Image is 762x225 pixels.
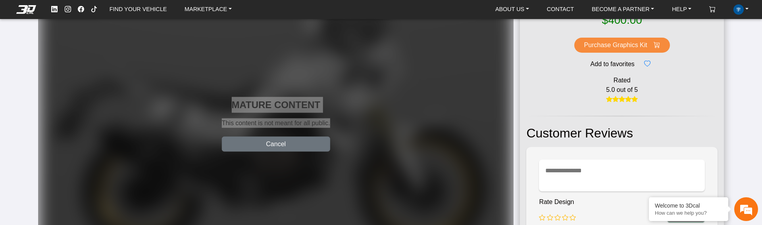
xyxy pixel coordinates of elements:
h2: Customer Reviews [526,123,718,144]
span: Conversation [4,177,53,182]
strong: MATURE CONTENT [231,99,320,110]
a: CONTACT [544,4,577,15]
a: BECOME A PARTNER [589,4,657,15]
div: Navigation go back [9,41,21,53]
p: How can we help you? [655,210,722,216]
div: Welcome to 3Dcal [655,202,722,209]
span: Purchase Graphics Kit [584,40,647,50]
button: Purchase Graphics Kit [574,38,670,53]
div: Minimize live chat window [130,4,149,23]
span: We're online! [46,57,110,133]
textarea: Type your message and hit 'Enter' [4,135,151,163]
div: Articles [102,163,151,187]
span: Add to favorites [591,59,635,69]
p: Rate Design [539,197,576,207]
span: This content is not meant for all public. [222,118,330,128]
div: Chat with us now [53,42,145,52]
span: 5.0 out of 5 [606,85,638,95]
div: FAQs [53,163,102,187]
a: FIND YOUR VEHICLE [106,4,170,15]
a: MARKETPLACE [181,4,235,15]
span: Rated [614,76,631,85]
h2: $400.00 [602,11,642,29]
a: HELP [669,4,695,15]
a: ABOUT US [492,4,532,15]
button: Cancel [222,137,330,152]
